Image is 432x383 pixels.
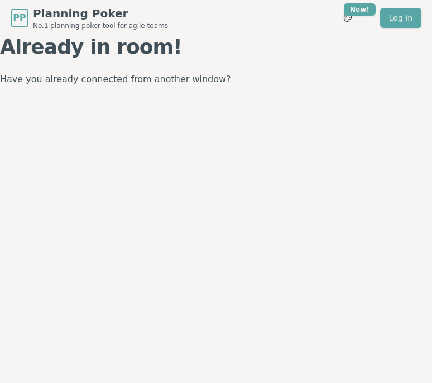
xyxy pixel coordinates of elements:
span: Planning Poker [33,6,168,21]
div: New! [344,3,376,16]
a: PPPlanning PokerNo.1 planning poker tool for agile teams [11,6,168,30]
a: Log in [380,8,421,28]
span: No.1 planning poker tool for agile teams [33,21,168,30]
span: PP [13,11,26,25]
button: New! [338,8,358,28]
